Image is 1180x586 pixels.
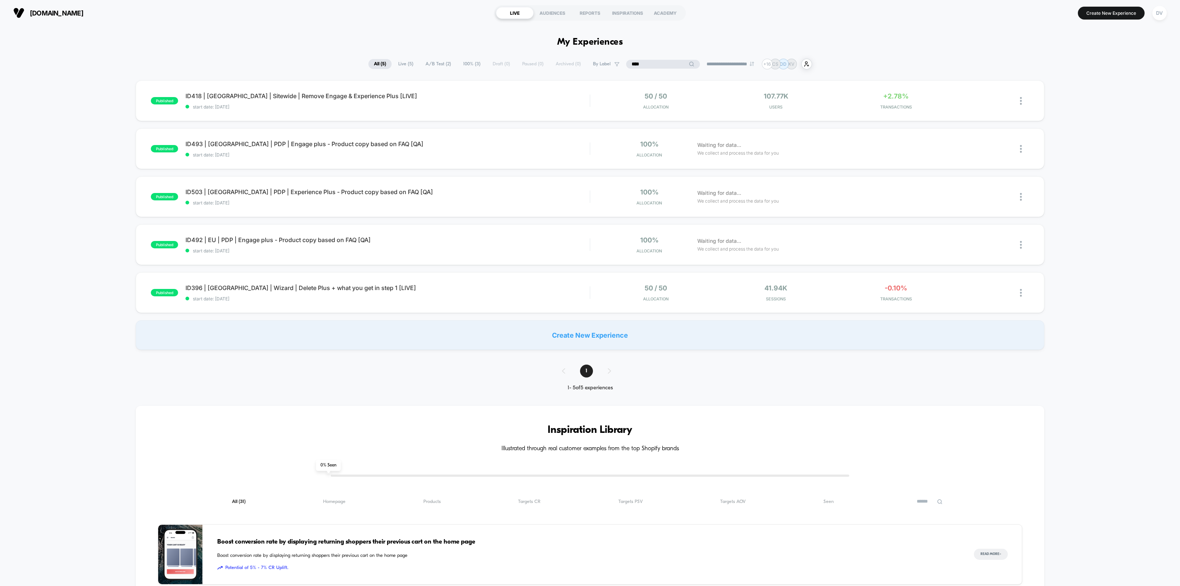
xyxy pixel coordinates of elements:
[720,499,746,504] span: Targets AOV
[645,92,667,100] span: 50 / 50
[185,152,590,158] span: start date: [DATE]
[646,7,684,19] div: ACADEMY
[1152,6,1167,20] div: DV
[593,61,611,67] span: By Label
[30,9,83,17] span: [DOMAIN_NAME]
[974,549,1008,560] button: Read More>
[151,241,178,248] span: published
[772,61,778,67] p: CS
[618,499,643,504] span: Targets PSV
[185,248,590,254] span: start date: [DATE]
[823,499,834,504] span: Seen
[393,59,419,69] span: Live ( 5 )
[750,62,754,66] img: end
[423,499,441,504] span: Products
[185,284,590,292] span: ID396 | [GEOGRAPHIC_DATA] | Wizard | Delete Plus + what you get in step 1 [LIVE]
[151,193,178,200] span: published
[458,59,486,69] span: 100% ( 3 )
[158,445,1022,452] h4: Illustrated through real customer examples from the top Shopify brands
[136,320,1044,350] div: Create New Experience
[151,289,178,296] span: published
[1020,193,1022,201] img: close
[534,7,571,19] div: AUDIENCES
[636,248,662,254] span: Allocation
[151,97,178,104] span: published
[185,104,590,110] span: start date: [DATE]
[1020,241,1022,249] img: close
[1150,6,1169,21] button: DV
[185,236,590,244] span: ID492 | EU | PDP | Engage plus - Product copy based on FAQ [QA]
[580,365,593,378] span: 1
[718,296,834,301] span: Sessions
[640,188,659,196] span: 100%
[571,7,609,19] div: REPORTS
[232,499,246,504] span: All
[151,145,178,152] span: published
[323,499,346,504] span: Homepage
[697,245,779,252] span: We collect and process the data for you
[11,7,86,19] button: [DOMAIN_NAME]
[185,140,590,148] span: ID493 | [GEOGRAPHIC_DATA] | PDP | Engage plus - Product copy based on FAQ [QA]
[1020,289,1022,297] img: close
[217,552,959,559] span: Boost conversion rate by displaying returning shoppers their previous cart on the home page
[1020,97,1022,105] img: close
[185,188,590,196] span: ID503 | [GEOGRAPHIC_DATA] | PDP | Experience Plus - Product copy based on FAQ [QA]
[885,284,907,292] span: -0.10%
[645,284,667,292] span: 50 / 50
[838,104,954,110] span: TRANSACTIONS
[764,284,787,292] span: 41.94k
[780,61,787,67] p: DD
[518,499,541,504] span: Targets CR
[420,59,457,69] span: A/B Test ( 2 )
[640,140,659,148] span: 100%
[697,149,779,156] span: We collect and process the data for you
[643,104,669,110] span: Allocation
[555,385,626,391] div: 1 - 5 of 5 experiences
[718,104,834,110] span: Users
[1020,145,1022,153] img: close
[239,499,246,504] span: ( 31 )
[697,141,741,149] span: Waiting for data...
[316,460,341,471] span: 0 % Seen
[636,152,662,158] span: Allocation
[697,189,741,197] span: Waiting for data...
[557,37,623,48] h1: My Experiences
[368,59,392,69] span: All ( 5 )
[158,525,202,584] img: Boost conversion rate by displaying returning shoppers their previous cart on the home page
[185,92,590,100] span: ID418 | [GEOGRAPHIC_DATA] | Sitewide | Remove Engage & Experience Plus [LIVE]
[158,424,1022,436] h3: Inspiration Library
[636,200,662,206] span: Allocation
[185,296,590,301] span: start date: [DATE]
[640,236,659,244] span: 100%
[762,59,773,69] div: + 16
[1078,7,1145,20] button: Create New Experience
[883,92,909,100] span: +2.78%
[697,197,779,204] span: We collect and process the data for you
[217,537,959,547] span: Boost conversion rate by displaying returning shoppers their previous cart on the home page
[217,564,959,572] span: Potential of 5% - 7% CR Uplift.
[788,61,794,67] p: KV
[643,296,669,301] span: Allocation
[764,92,788,100] span: 107.77k
[838,296,954,301] span: TRANSACTIONS
[496,7,534,19] div: LIVE
[697,237,741,245] span: Waiting for data...
[185,200,590,206] span: start date: [DATE]
[13,7,24,18] img: Visually logo
[609,7,646,19] div: INSPIRATIONS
